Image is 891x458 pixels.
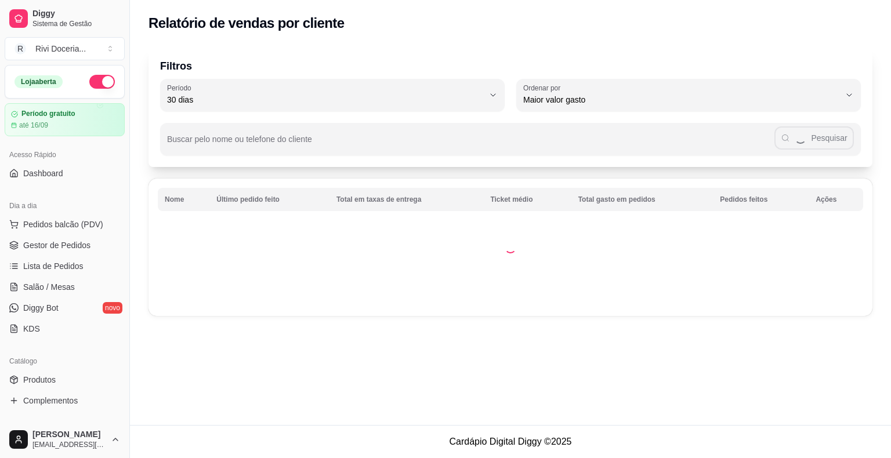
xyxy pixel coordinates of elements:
[5,370,125,389] a: Produtos
[32,9,120,19] span: Diggy
[5,278,125,296] a: Salão / Mesas
[23,239,90,251] span: Gestor de Pedidos
[89,75,115,89] button: Alterar Status
[35,43,86,54] div: Rivi Doceria ...
[15,43,26,54] span: R
[5,103,125,136] a: Período gratuitoaté 16/09
[505,242,516,253] div: Loading
[160,58,861,74] p: Filtros
[5,257,125,275] a: Lista de Pedidos
[160,79,505,111] button: Período30 dias
[23,395,78,406] span: Complementos
[23,374,56,386] span: Produtos
[130,425,891,458] footer: Cardápio Digital Diggy © 2025
[23,219,103,230] span: Pedidos balcão (PDV)
[148,14,345,32] h2: Relatório de vendas por cliente
[167,138,774,150] input: Buscar pelo nome ou telefone do cliente
[23,168,63,179] span: Dashboard
[5,146,125,164] div: Acesso Rápido
[32,430,106,440] span: [PERSON_NAME]
[5,197,125,215] div: Dia a dia
[5,236,125,255] a: Gestor de Pedidos
[32,19,120,28] span: Sistema de Gestão
[5,37,125,60] button: Select a team
[15,75,63,88] div: Loja aberta
[167,94,484,106] span: 30 dias
[5,391,125,410] a: Complementos
[23,302,59,314] span: Diggy Bot
[23,323,40,335] span: KDS
[5,319,125,338] a: KDS
[5,426,125,453] button: [PERSON_NAME][EMAIL_ADDRESS][DOMAIN_NAME]
[5,164,125,183] a: Dashboard
[523,94,840,106] span: Maior valor gasto
[21,110,75,118] article: Período gratuito
[32,440,106,449] span: [EMAIL_ADDRESS][DOMAIN_NAME]
[167,83,195,93] label: Período
[5,299,125,317] a: Diggy Botnovo
[23,281,75,293] span: Salão / Mesas
[23,260,84,272] span: Lista de Pedidos
[516,79,861,111] button: Ordenar porMaior valor gasto
[523,83,564,93] label: Ordenar por
[5,215,125,234] button: Pedidos balcão (PDV)
[5,5,125,32] a: DiggySistema de Gestão
[19,121,48,130] article: até 16/09
[5,352,125,370] div: Catálogo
